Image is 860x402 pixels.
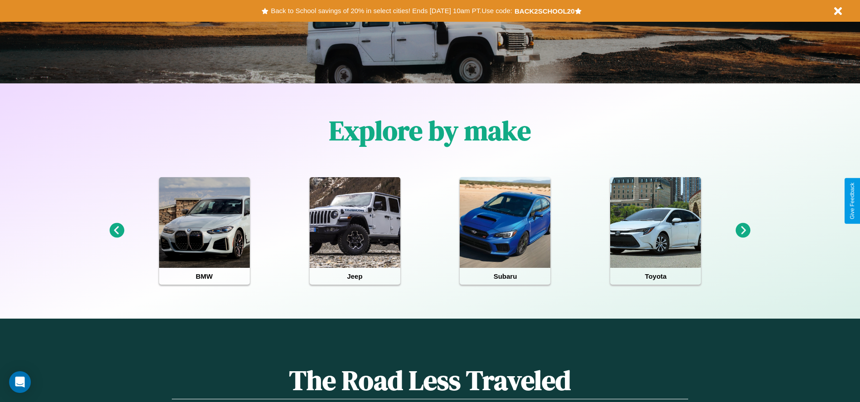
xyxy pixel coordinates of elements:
[515,7,575,15] b: BACK2SCHOOL20
[172,362,688,399] h1: The Road Less Traveled
[159,268,250,285] h4: BMW
[329,112,531,149] h1: Explore by make
[849,183,855,219] div: Give Feedback
[310,268,400,285] h4: Jeep
[9,371,31,393] div: Open Intercom Messenger
[268,5,514,17] button: Back to School savings of 20% in select cities! Ends [DATE] 10am PT.Use code:
[460,268,550,285] h4: Subaru
[610,268,701,285] h4: Toyota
